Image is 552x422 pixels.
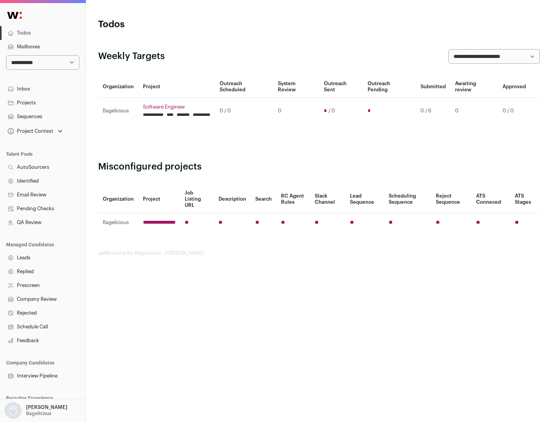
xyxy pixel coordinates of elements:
[363,76,416,98] th: Outreach Pending
[416,76,450,98] th: Submitted
[98,76,138,98] th: Organization
[214,185,251,213] th: Description
[273,76,319,98] th: System Review
[138,76,215,98] th: Project
[180,185,214,213] th: Job Listing URL
[450,98,498,124] td: 0
[431,185,472,213] th: Reject Sequence
[98,50,165,63] h2: Weekly Targets
[98,161,540,173] h2: Misconfigured projects
[5,402,21,419] img: nopic.png
[276,185,310,213] th: RC Agent Rules
[98,213,138,232] td: Bagelicious
[6,128,53,134] div: Project Context
[319,76,363,98] th: Outreach Sent
[98,98,138,124] td: Bagelicious
[251,185,276,213] th: Search
[345,185,384,213] th: Lead Sequence
[143,104,210,110] a: Software Engineer
[310,185,345,213] th: Slack Channel
[498,76,531,98] th: Approved
[98,185,138,213] th: Organization
[472,185,510,213] th: ATS Conneced
[384,185,431,213] th: Scheduling Sequence
[3,8,26,23] img: Wellfound
[98,18,245,31] h1: Todos
[26,410,51,417] p: Bagelicious
[6,126,64,137] button: Open dropdown
[215,76,273,98] th: Outreach Scheduled
[138,185,180,213] th: Project
[329,108,335,114] span: / 0
[98,250,540,256] footer: wellfound:ai for Bagelicious - [PERSON_NAME]
[498,98,531,124] td: 0 / 0
[450,76,498,98] th: Awaiting review
[215,98,273,124] td: 0 / 0
[26,404,67,410] p: [PERSON_NAME]
[273,98,319,124] td: 0
[416,98,450,124] td: 0 / 6
[510,185,540,213] th: ATS Stages
[3,402,69,419] button: Open dropdown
